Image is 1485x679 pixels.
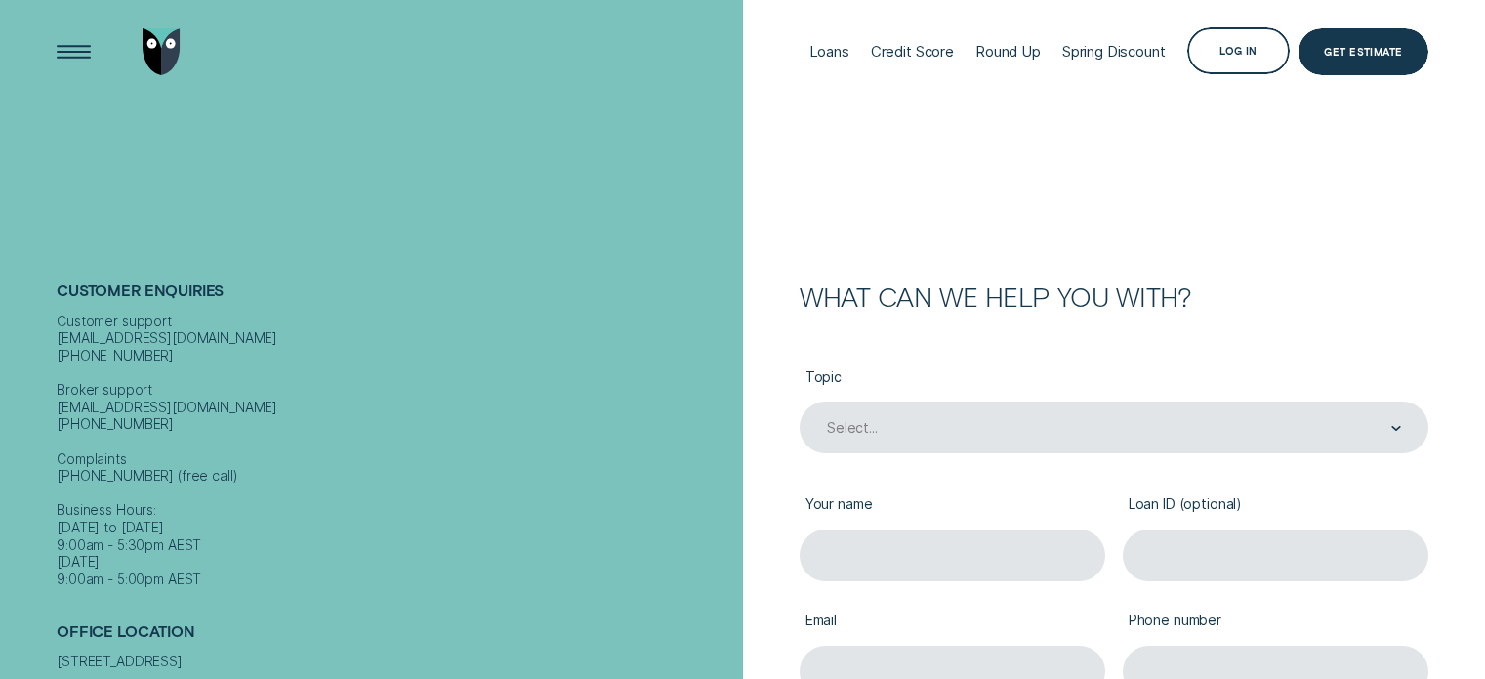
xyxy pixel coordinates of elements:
[1187,27,1291,74] button: Log in
[57,104,734,247] h1: Get In Touch
[57,281,734,313] h2: Customer Enquiries
[57,313,734,588] div: Customer support [EMAIL_ADDRESS][DOMAIN_NAME] [PHONE_NUMBER] Broker support [EMAIL_ADDRESS][DOMAI...
[800,283,1428,309] h2: What can we help you with?
[51,28,98,75] button: Open Menu
[871,43,954,61] div: Credit Score
[1123,482,1428,530] label: Loan ID (optional)
[809,43,849,61] div: Loans
[827,420,878,438] div: Select...
[1062,43,1166,61] div: Spring Discount
[1123,598,1428,646] label: Phone number
[800,354,1428,402] label: Topic
[57,622,734,654] h2: Office Location
[143,28,182,75] img: Wisr
[975,43,1041,61] div: Round Up
[800,598,1105,646] label: Email
[57,653,734,670] div: [STREET_ADDRESS]
[800,482,1105,530] label: Your name
[1299,28,1428,75] a: Get Estimate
